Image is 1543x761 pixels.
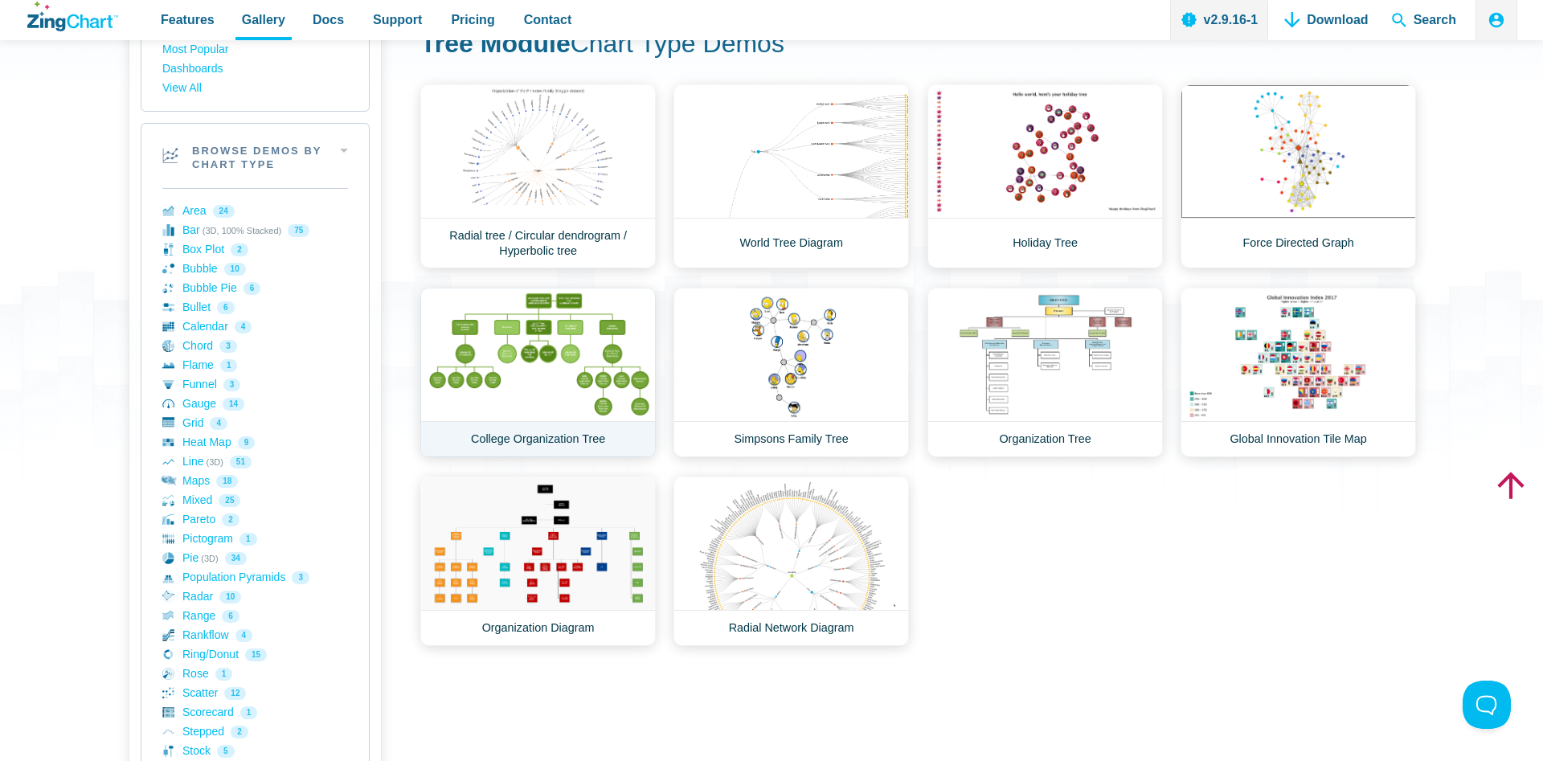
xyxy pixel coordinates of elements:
span: Features [161,9,215,31]
a: Global Innovation Tile Map [1181,288,1416,457]
iframe: Toggle Customer Support [1463,681,1511,729]
a: Radial Network Diagram [673,477,909,646]
h2: Browse Demos By Chart Type [141,124,369,188]
a: Holiday Tree [927,84,1163,268]
a: College Organization Tree [420,288,656,457]
a: Organization Diagram [420,477,656,646]
a: Most Popular [162,40,348,59]
span: Pricing [451,9,494,31]
a: ZingChart Logo. Click to return to the homepage [27,2,118,31]
a: Simpsons Family Tree [673,288,909,457]
a: Radial tree / Circular dendrogram / Hyperbolic tree [420,84,656,268]
span: Docs [313,9,344,31]
a: Organization Tree [927,288,1163,457]
a: Force Directed Graph [1181,84,1416,268]
span: Contact [524,9,572,31]
span: Gallery [242,9,285,31]
a: Dashboards [162,59,348,79]
span: Support [373,9,422,31]
h1: Chart Type Demos [420,27,1414,63]
a: World Tree Diagram [673,84,909,268]
a: View All [162,79,348,98]
strong: Tree Module [420,29,571,58]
